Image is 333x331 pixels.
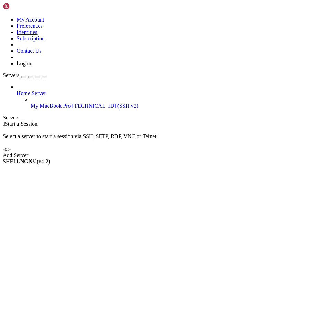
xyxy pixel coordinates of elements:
a: Servers [3,72,47,78]
a: Logout [17,60,33,66]
div: Add Server [3,152,330,158]
span: Start a Session [5,121,38,127]
a: My MacBook Pro [TECHNICAL_ID] (SSH v2) [31,103,330,109]
span: 4.2.0 [37,158,50,164]
a: Home Server [17,90,330,97]
a: Subscription [17,35,45,41]
a: Contact Us [17,48,42,54]
li: Home Server [17,84,330,109]
a: My Account [17,17,44,23]
span:  [3,121,5,127]
div: Servers [3,115,330,121]
span: Home Server [17,90,46,96]
li: My MacBook Pro [TECHNICAL_ID] (SSH v2) [31,97,330,109]
span: Servers [3,72,19,78]
a: Identities [17,29,38,35]
span: My MacBook Pro [31,103,71,109]
span: [TECHNICAL_ID] (SSH v2) [72,103,138,109]
img: Shellngn [3,3,43,10]
div: Select a server to start a session via SSH, SFTP, RDP, VNC or Telnet. -or- [3,127,330,152]
a: Preferences [17,23,43,29]
span: SHELL © [3,158,50,164]
b: NGN [20,158,33,164]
